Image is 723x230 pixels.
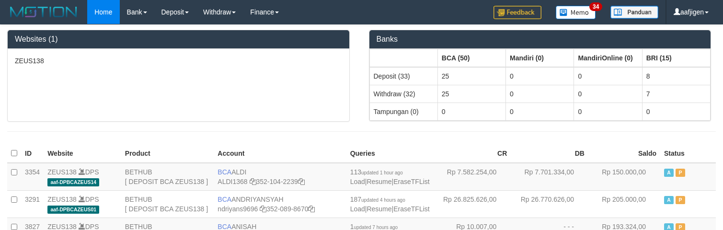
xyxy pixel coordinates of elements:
p: ZEUS138 [15,56,342,66]
span: aaf-DPBCAZEUS14 [47,178,99,186]
span: | | [350,195,430,213]
td: Rp 26.825.626,00 [434,190,511,218]
span: updated 4 hours ago [361,197,405,203]
img: panduan.png [610,6,658,19]
td: 25 [437,85,505,103]
span: 187 [350,195,405,203]
td: 0 [506,67,574,85]
a: Resume [367,205,391,213]
h3: Banks [377,35,704,44]
td: 25 [437,67,505,85]
td: BETHUB [ DEPOSIT BCA ZEUS138 ] [121,190,214,218]
a: ZEUS138 [47,168,77,176]
span: updated 7 hours ago [354,225,398,230]
th: Status [660,144,716,163]
a: Copy 3521042239 to clipboard [298,178,305,185]
span: Active [664,196,674,204]
th: Group: activate to sort column ascending [437,49,505,67]
th: Account [214,144,346,163]
td: 0 [574,67,642,85]
a: Copy 3520898670 to clipboard [308,205,315,213]
td: 0 [506,85,574,103]
h3: Websites (1) [15,35,342,44]
span: updated 1 hour ago [361,170,403,175]
td: BETHUB [ DEPOSIT BCA ZEUS138 ] [121,163,214,191]
img: Button%20Memo.svg [556,6,596,19]
td: DPS [44,190,121,218]
span: aaf-DPBCAZEUS01 [47,206,99,214]
td: 0 [642,103,710,120]
td: 3291 [21,190,44,218]
td: Withdraw (32) [369,85,437,103]
span: BCA [218,168,231,176]
a: EraseTFList [393,205,429,213]
th: CR [434,144,511,163]
th: ID [21,144,44,163]
span: 34 [589,2,602,11]
span: BCA [218,195,231,203]
th: Group: activate to sort column ascending [369,49,437,67]
a: EraseTFList [393,178,429,185]
td: 0 [437,103,505,120]
td: Rp 26.770.626,00 [511,190,588,218]
th: Product [121,144,214,163]
td: ANDRIYANSYAH 352-089-8670 [214,190,346,218]
th: Group: activate to sort column ascending [642,49,710,67]
th: Group: activate to sort column ascending [574,49,642,67]
a: Copy ndriyans9696 to clipboard [260,205,266,213]
td: Rp 7.701.334,00 [511,163,588,191]
a: Load [350,205,365,213]
td: 0 [574,85,642,103]
img: Feedback.jpg [493,6,541,19]
td: Tampungan (0) [369,103,437,120]
th: Website [44,144,121,163]
td: DPS [44,163,121,191]
a: ndriyans9696 [218,205,258,213]
th: Saldo [588,144,660,163]
td: Rp 205.000,00 [588,190,660,218]
th: Group: activate to sort column ascending [506,49,574,67]
a: Copy ALDI1368 to clipboard [250,178,256,185]
th: Queries [346,144,434,163]
img: MOTION_logo.png [7,5,80,19]
td: 0 [506,103,574,120]
td: Rp 7.582.254,00 [434,163,511,191]
td: Deposit (33) [369,67,437,85]
span: | | [350,168,430,185]
td: 0 [574,103,642,120]
a: Resume [367,178,391,185]
span: Paused [676,196,685,204]
td: 7 [642,85,710,103]
td: ALDI 352-104-2239 [214,163,346,191]
span: 113 [350,168,403,176]
a: ALDI1368 [218,178,247,185]
td: 3354 [21,163,44,191]
td: Rp 150.000,00 [588,163,660,191]
a: Load [350,178,365,185]
span: Active [664,169,674,177]
th: DB [511,144,588,163]
td: 8 [642,67,710,85]
span: Paused [676,169,685,177]
a: ZEUS138 [47,195,77,203]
